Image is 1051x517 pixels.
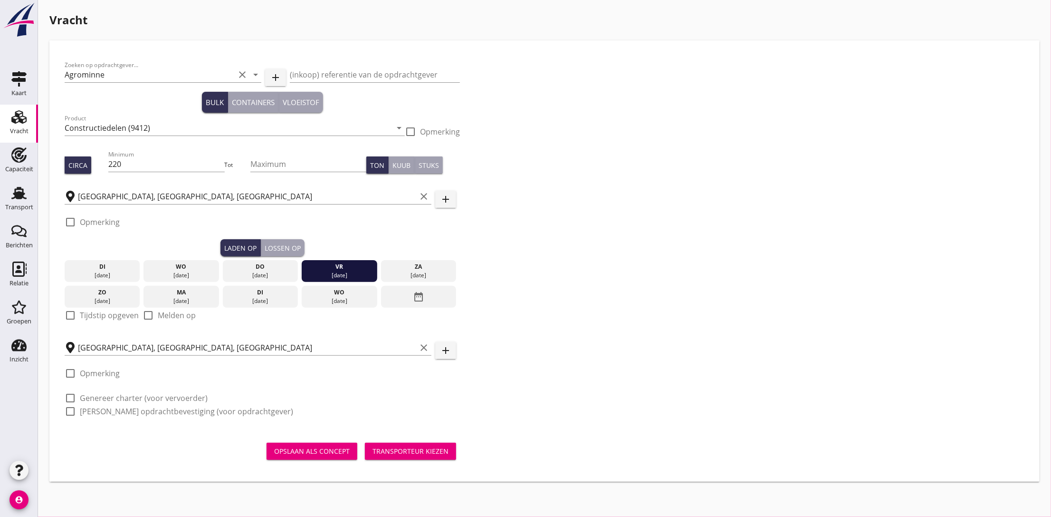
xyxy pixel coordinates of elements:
[5,166,33,172] div: Capaciteit
[383,263,454,271] div: za
[67,271,138,280] div: [DATE]
[228,92,279,113] button: Containers
[10,280,29,286] div: Relatie
[65,156,91,174] button: Circa
[393,122,405,134] i: arrow_drop_down
[80,311,139,320] label: Tijdstip opgeven
[78,340,416,355] input: Losplaats
[279,92,323,113] button: Vloeistof
[304,271,375,280] div: [DATE]
[304,297,375,305] div: [DATE]
[267,443,357,460] button: Opslaan als concept
[80,407,293,416] label: [PERSON_NAME] opdrachtbevestiging (voor opdrachtgever)
[225,297,296,305] div: [DATE]
[202,92,228,113] button: Bulk
[366,156,389,174] button: Ton
[2,2,36,38] img: logo-small.a267ee39.svg
[67,288,138,297] div: zo
[65,120,392,136] input: Product
[373,446,449,456] div: Transporteur kiezen
[78,189,416,204] input: Laadplaats
[418,342,430,353] i: clear
[250,156,366,172] input: Maximum
[283,97,319,108] div: Vloeistof
[225,288,296,297] div: di
[80,369,120,378] label: Opmerking
[265,243,301,253] div: Lossen op
[225,161,250,169] div: Tot
[261,239,305,256] button: Lossen op
[67,263,138,271] div: di
[440,345,451,356] i: add
[158,311,196,320] label: Melden op
[415,156,443,174] button: Stuks
[6,242,33,248] div: Berichten
[365,443,456,460] button: Transporteur kiezen
[65,67,235,82] input: Zoeken op opdrachtgever...
[206,97,224,108] div: Bulk
[237,69,248,80] i: clear
[10,128,29,134] div: Vracht
[440,194,451,205] i: add
[7,318,31,324] div: Groepen
[383,271,454,280] div: [DATE]
[224,243,257,253] div: Laden op
[274,446,350,456] div: Opslaan als concept
[10,490,29,509] i: account_circle
[225,271,296,280] div: [DATE]
[370,160,384,170] div: Ton
[146,297,217,305] div: [DATE]
[146,288,217,297] div: ma
[392,160,411,170] div: Kuub
[232,97,275,108] div: Containers
[146,263,217,271] div: wo
[80,393,208,403] label: Genereer charter (voor vervoerder)
[419,160,439,170] div: Stuks
[413,288,424,305] i: date_range
[80,217,120,227] label: Opmerking
[270,72,281,83] i: add
[68,160,87,170] div: Circa
[10,356,29,362] div: Inzicht
[146,271,217,280] div: [DATE]
[304,288,375,297] div: wo
[290,67,460,82] input: (inkoop) referentie van de opdrachtgever
[108,156,224,172] input: Minimum
[389,156,415,174] button: Kuub
[420,127,460,137] label: Opmerking
[304,263,375,271] div: vr
[49,11,1040,29] h1: Vracht
[225,263,296,271] div: do
[220,239,261,256] button: Laden op
[418,191,430,202] i: clear
[5,204,33,210] div: Transport
[67,297,138,305] div: [DATE]
[11,90,27,96] div: Kaart
[250,69,261,80] i: arrow_drop_down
